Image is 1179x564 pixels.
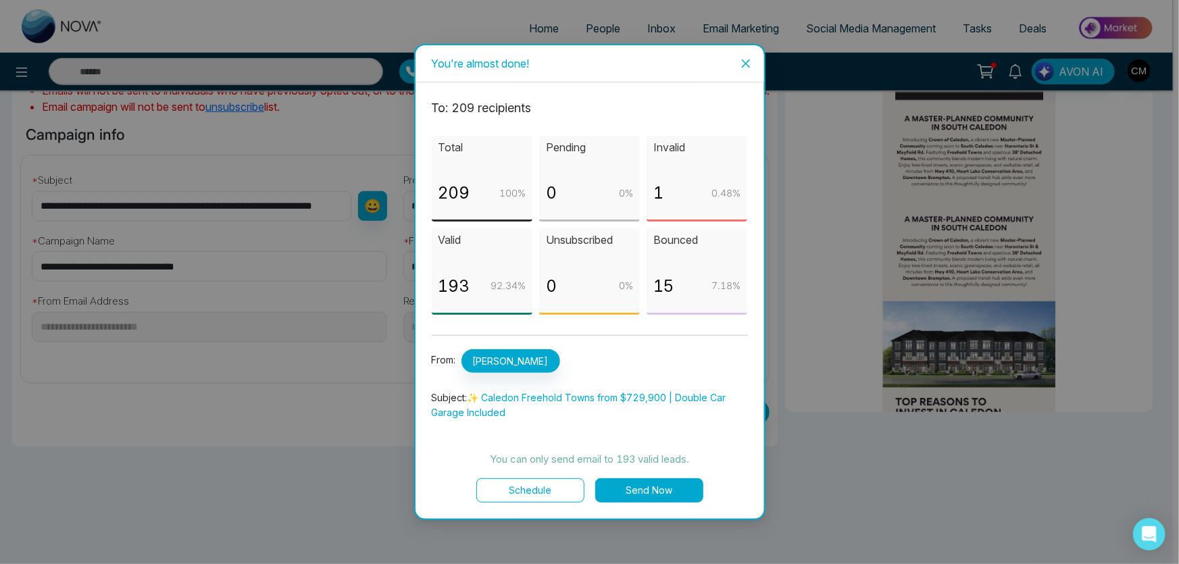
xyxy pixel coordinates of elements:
[432,451,748,467] p: You can only send email to 193 valid leads.
[432,99,748,118] p: To: 209 recipient s
[546,274,557,299] p: 0
[619,186,633,201] p: 0 %
[653,139,741,156] p: Invalid
[432,390,748,420] p: Subject:
[438,274,470,299] p: 193
[476,478,584,503] button: Schedule
[653,232,741,249] p: Bounced
[653,180,663,206] p: 1
[711,186,741,201] p: 0.48 %
[546,139,633,156] p: Pending
[546,180,557,206] p: 0
[499,186,526,201] p: 100 %
[595,478,703,503] button: Send Now
[432,56,748,71] div: You're almost done!
[546,232,633,249] p: Unsubscribed
[432,349,748,373] p: From:
[438,180,470,206] p: 209
[619,278,633,293] p: 0 %
[711,278,741,293] p: 7.18 %
[653,274,674,299] p: 15
[432,392,726,418] span: ✨ Caledon Freehold Towns from $729,900 | Double Car Garage Included
[741,58,751,69] span: close
[491,278,526,293] p: 92.34 %
[728,45,764,82] button: Close
[461,349,560,373] span: [PERSON_NAME]
[438,139,526,156] p: Total
[1133,518,1165,550] div: Open Intercom Messenger
[438,232,526,249] p: Valid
